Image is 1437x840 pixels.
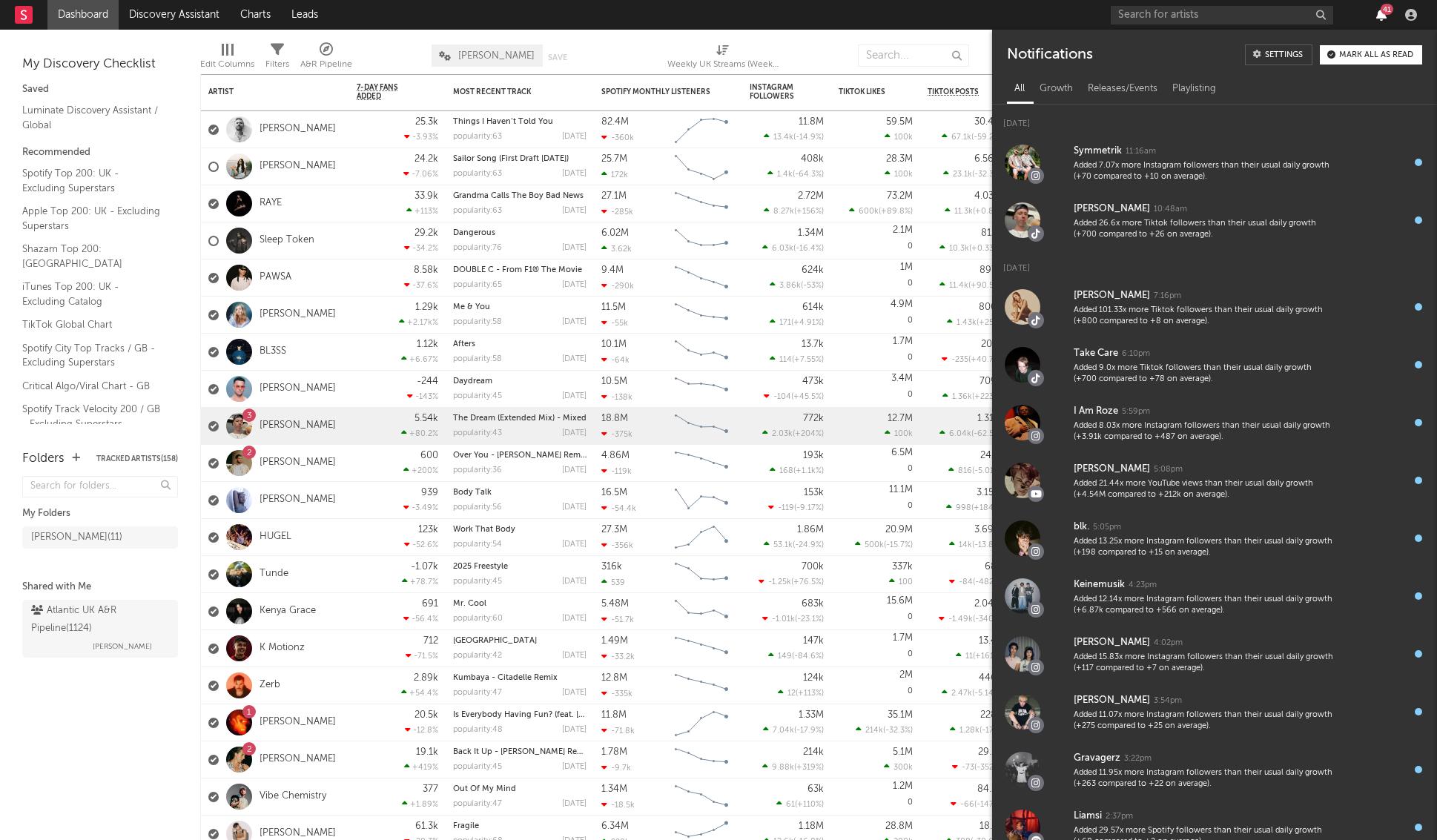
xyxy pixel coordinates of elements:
[750,83,802,101] div: Instagram Followers
[453,563,508,571] a: 2025 Freestyle
[767,169,824,179] div: ( )
[601,133,634,142] div: -360k
[859,208,879,216] span: 600k
[992,625,1437,683] a: [PERSON_NAME]4:02pmAdded 15.83x more Instagram followers than their usual daily growth (+117 comp...
[772,245,793,253] span: 6.03k
[453,711,782,719] a: Is Everybody Having Fun? (feat. [PERSON_NAME] from the sticks) - bullet tooth Remix
[802,377,824,386] div: 473k
[453,244,502,252] div: popularity: 76
[1106,811,1133,822] div: 2:37pm
[401,354,438,364] div: +6.67 %
[415,117,438,127] div: 25.3k
[764,132,824,142] div: ( )
[406,206,438,216] div: +113 %
[260,457,336,469] a: [PERSON_NAME]
[886,154,913,164] div: 28.3M
[601,429,632,439] div: -375k
[942,354,1002,364] div: ( )
[22,56,178,73] div: My Discovery Checklist
[562,244,587,252] div: [DATE]
[1074,767,1335,790] div: Added 11.95x more Instagram followers than their usual daily growth (+263 compared to +22 on aver...
[1376,9,1387,21] button: 41
[992,249,1437,278] div: [DATE]
[1074,710,1335,732] div: Added 11.07x more Instagram followers than their usual daily growth (+275 compared to +25 on aver...
[260,123,336,136] a: [PERSON_NAME]
[601,265,624,275] div: 9.4M
[22,401,163,431] a: Spotify Track Velocity 200 / GB - Excluding Superstars
[260,642,305,655] a: K Motionz
[414,414,438,423] div: 5.54k
[839,259,913,296] div: 0
[979,319,1000,327] span: +25 %
[668,148,735,185] svg: Chart title
[953,171,972,179] span: 23.1k
[562,318,587,326] div: [DATE]
[260,531,291,543] a: HUGEL
[796,245,822,253] span: -16.4 %
[928,87,979,96] span: TikTok Posts
[453,229,587,237] div: Dangerous
[667,37,779,80] div: Weekly UK Streams (Weekly UK Streams)
[1032,76,1080,102] div: Growth
[22,340,163,371] a: Spotify City Top Tracks / GB - Excluding Superstars
[601,355,630,365] div: -64k
[1320,45,1422,65] button: Mark all as read
[1154,204,1187,215] div: 10:48am
[417,340,438,349] div: 1.12k
[795,171,822,179] span: -64.3 %
[260,271,291,284] a: PAWSA
[777,171,793,179] span: 1.4k
[839,222,913,259] div: 0
[453,155,587,163] div: Sailor Song (First Draft 4.29.24)
[951,133,971,142] span: 67.1k
[971,282,1000,290] span: +90.5 %
[31,602,165,638] div: Atlantic UK A&R Pipeline ( 1124 )
[881,208,911,216] span: +89.8 %
[200,37,254,80] div: Edit Columns
[453,207,502,215] div: popularity: 63
[22,378,163,394] a: Critical Algo/Viral Chart - GB
[779,282,801,290] span: 3.86k
[453,340,475,348] a: Afters
[414,228,438,238] div: 29.2k
[562,207,587,215] div: [DATE]
[453,340,587,348] div: Afters
[1074,518,1089,536] div: blk.
[404,280,438,290] div: -37.6 %
[796,133,822,142] span: -14.9 %
[1074,345,1118,363] div: Take Care
[1074,594,1335,617] div: Added 12.14x more Instagram followers than their usual daily growth (+6.87k compared to +566 on a...
[601,392,632,402] div: -138k
[668,408,735,445] svg: Chart title
[453,303,587,311] div: Me & You
[803,282,822,290] span: -53 %
[93,638,152,655] span: [PERSON_NAME]
[562,133,587,141] div: [DATE]
[260,308,336,321] a: [PERSON_NAME]
[414,191,438,201] div: 33.9k
[668,259,735,297] svg: Chart title
[1074,287,1150,305] div: [PERSON_NAME]
[414,265,438,275] div: 8.58k
[601,414,628,423] div: 18.8M
[668,334,735,371] svg: Chart title
[260,716,336,729] a: [PERSON_NAME]
[773,133,793,142] span: 13.4k
[562,281,587,289] div: [DATE]
[260,383,336,395] a: [PERSON_NAME]
[601,281,634,291] div: -290k
[939,429,1002,438] div: ( )
[900,262,913,272] div: 1M
[300,37,352,80] div: A&R Pipeline
[992,394,1437,452] a: I Am Roze5:59pmAdded 8.03x more Instagram followers than their usual daily growth (+3.91k compare...
[957,319,977,327] span: 1.43k
[795,430,822,438] span: +204 %
[22,144,178,162] div: Recommended
[945,206,1002,216] div: ( )
[453,281,502,289] div: popularity: 65
[971,356,1000,364] span: +40.7 %
[779,356,792,364] span: 114
[453,133,502,141] div: popularity: 63
[779,319,791,327] span: 171
[1074,750,1120,767] div: Gravagerz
